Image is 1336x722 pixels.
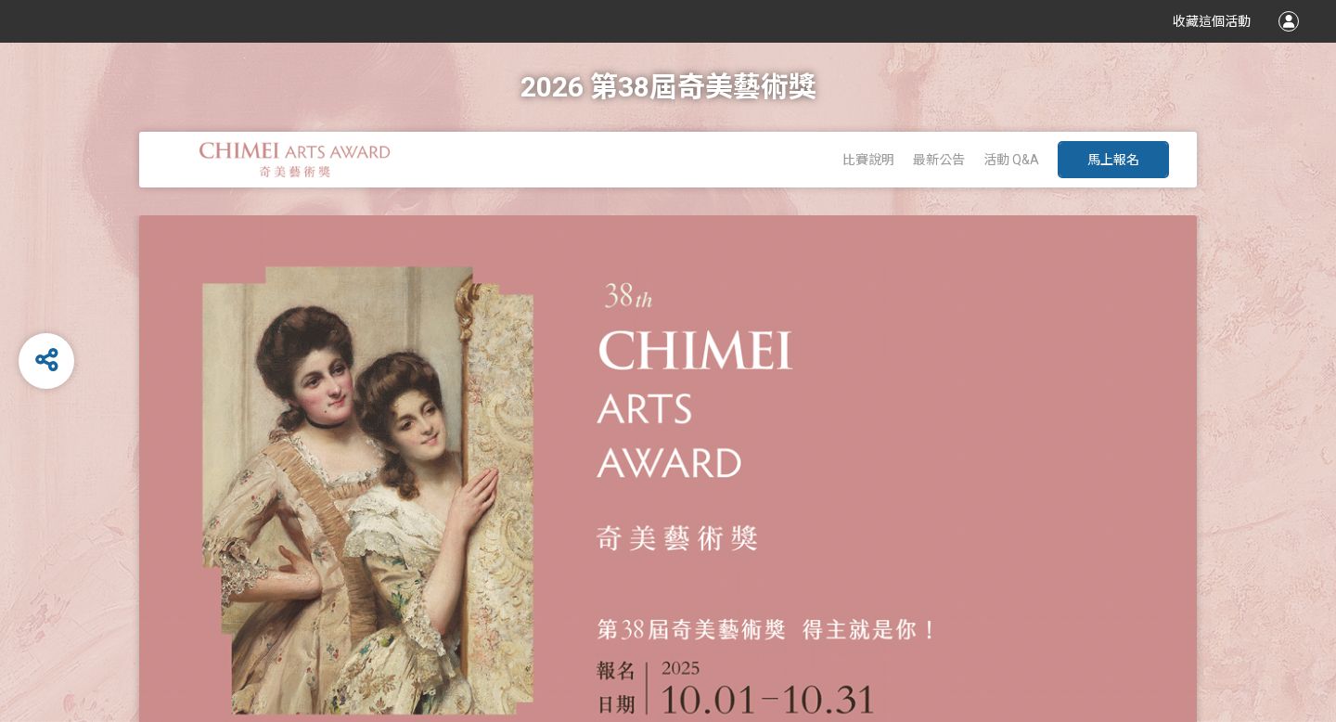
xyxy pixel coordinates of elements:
[1058,141,1169,178] button: 馬上報名
[1087,152,1139,167] span: 馬上報名
[520,43,816,132] h1: 2026 第38屆奇美藝術獎
[167,136,422,183] img: 2026 第38屆奇美藝術獎
[842,152,894,167] a: 比賽說明
[913,152,965,167] a: 最新公告
[1173,14,1251,29] span: 收藏這個活動
[983,152,1039,167] a: 活動 Q&A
